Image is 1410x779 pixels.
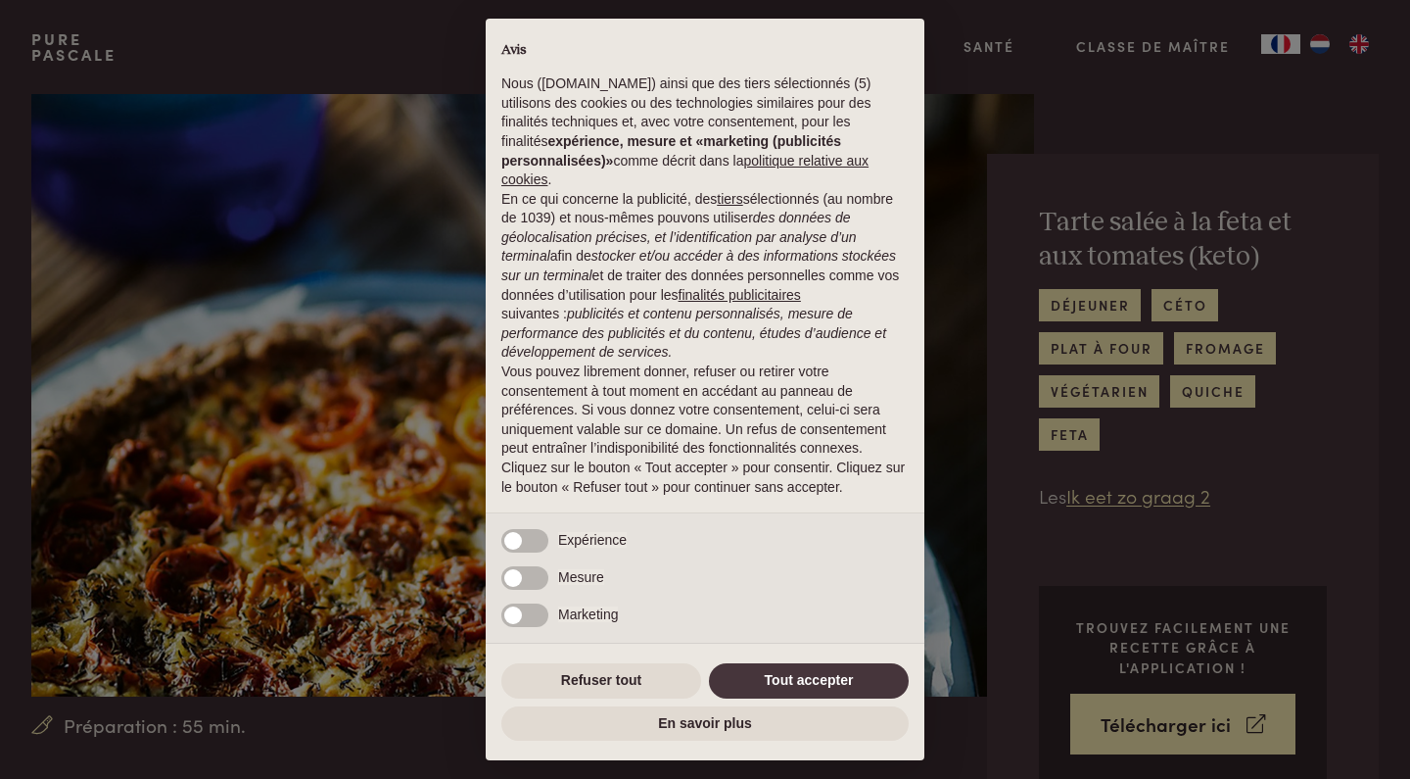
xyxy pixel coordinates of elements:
span: Marketing [558,607,618,622]
em: publicités et contenu personnalisés, mesure de performance des publicités et du contenu, études d... [501,306,886,360]
p: Nous ([DOMAIN_NAME]) ainsi que des tiers sélectionnés (5) utilisons des cookies ou des technologi... [501,74,909,190]
button: Tout accepter [709,663,909,699]
span: Expérience [558,532,627,548]
strong: expérience, mesure et «marketing (publicités personnalisées)» [501,133,841,169]
h2: Avis [501,42,909,60]
button: finalités publicitaires [679,286,801,306]
button: tiers [717,190,742,210]
button: Refuser tout [501,663,701,699]
p: Vous pouvez librement donner, refuser ou retirer votre consentement à tout moment en accédant au ... [501,363,909,459]
p: En ce qui concerne la publicité, des sélectionnés (au nombre de 1039) et nous-mêmes pouvons utili... [501,190,909,363]
button: En savoir plus [501,706,909,742]
span: Mesure [558,569,604,585]
p: Cliquez sur le bouton « Tout accepter » pour consentir. Cliquez sur le bouton « Refuser tout » po... [501,459,909,497]
em: stocker et/ou accéder à des informations stockées sur un terminal [501,248,896,283]
em: des données de géolocalisation précises, et l’identification par analyse d’un terminal [501,210,857,264]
